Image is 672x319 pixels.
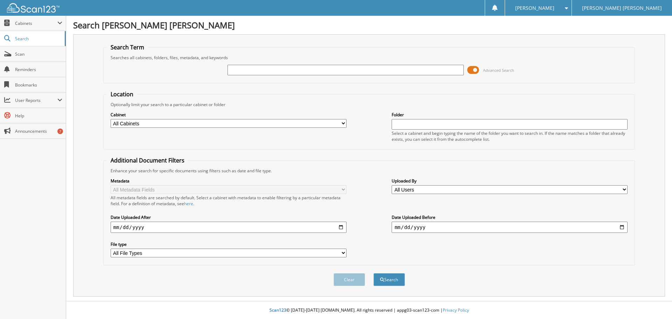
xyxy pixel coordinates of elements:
legend: Search Term [107,43,148,51]
div: Enhance your search for specific documents using filters such as date and file type. [107,168,631,174]
span: User Reports [15,97,57,103]
div: Optionally limit your search to a particular cabinet or folder [107,102,631,108]
label: Folder [392,112,628,118]
h1: Search [PERSON_NAME] [PERSON_NAME] [73,19,665,31]
div: Searches all cabinets, folders, files, metadata, and keywords [107,55,631,61]
span: Cabinets [15,20,57,26]
span: [PERSON_NAME] [PERSON_NAME] [582,6,662,10]
button: Clear [334,273,365,286]
div: All metadata fields are searched by default. Select a cabinet with metadata to enable filtering b... [111,195,346,207]
input: start [111,222,346,233]
span: Advanced Search [483,68,514,73]
label: Metadata [111,178,346,184]
legend: Location [107,90,137,98]
span: Help [15,113,62,119]
iframe: Chat Widget [637,285,672,319]
div: 7 [57,129,63,134]
label: Uploaded By [392,178,628,184]
label: Cabinet [111,112,346,118]
span: [PERSON_NAME] [515,6,554,10]
div: © [DATE]-[DATE] [DOMAIN_NAME]. All rights reserved | appg03-scan123-com | [66,302,672,319]
label: Date Uploaded After [111,214,346,220]
a: here [184,201,193,207]
span: Bookmarks [15,82,62,88]
span: Announcements [15,128,62,134]
a: Privacy Policy [443,307,469,313]
span: Reminders [15,67,62,72]
span: Scan123 [269,307,286,313]
div: Select a cabinet and begin typing the name of the folder you want to search in. If the name match... [392,130,628,142]
label: Date Uploaded Before [392,214,628,220]
label: File type [111,241,346,247]
span: Search [15,36,61,42]
legend: Additional Document Filters [107,157,188,164]
input: end [392,222,628,233]
button: Search [373,273,405,286]
img: scan123-logo-white.svg [7,3,59,13]
span: Scan [15,51,62,57]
